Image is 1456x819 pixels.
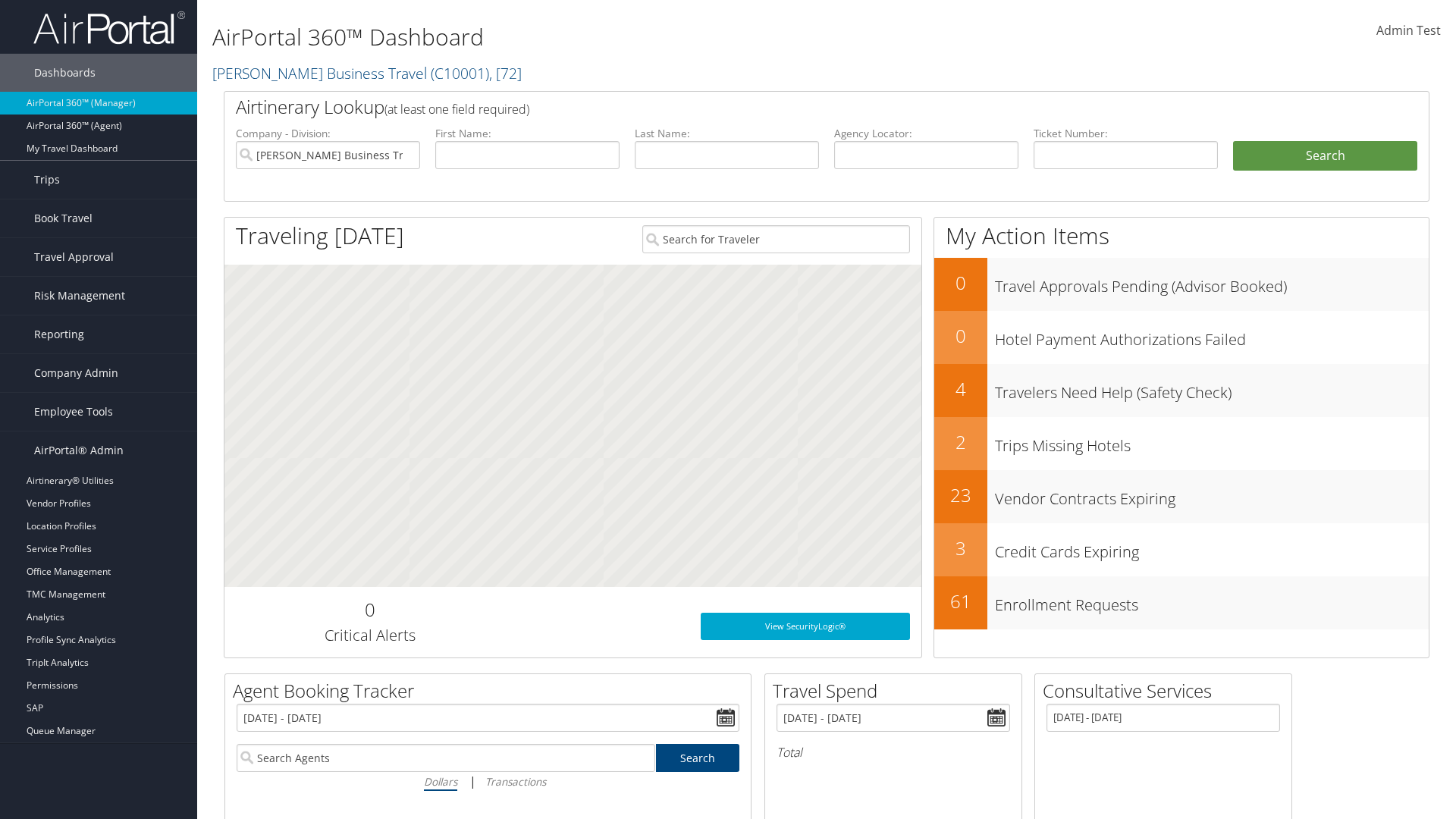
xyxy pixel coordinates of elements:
[485,774,546,789] i: Transactions
[236,597,504,623] h2: 0
[995,375,1429,403] h3: Travelers Need Help (Safety Check)
[834,126,1018,141] label: Agency Locator:
[934,523,1429,576] a: 3Credit Cards Expiring
[237,744,655,772] input: Search Agents
[34,161,60,199] span: Trips
[934,376,987,402] h2: 4
[934,417,1429,470] a: 2Trips Missing Hotels
[236,94,1317,120] h2: Airtinerary Lookup
[1034,126,1218,141] label: Ticket Number:
[995,587,1429,616] h3: Enrollment Requests
[34,238,114,276] span: Travel Approval
[34,393,113,431] span: Employee Tools
[934,258,1429,311] a: 0Travel Approvals Pending (Advisor Booked)
[656,744,740,772] a: Search
[237,772,739,791] div: |
[34,315,84,353] span: Reporting
[934,220,1429,252] h1: My Action Items
[33,10,185,45] img: airportal-logo.png
[384,101,529,118] span: (at least one field required)
[934,429,987,455] h2: 2
[995,322,1429,350] h3: Hotel Payment Authorizations Failed
[934,576,1429,629] a: 61Enrollment Requests
[431,63,489,83] span: ( C10001 )
[236,220,404,252] h1: Traveling [DATE]
[995,428,1429,457] h3: Trips Missing Hotels
[934,323,987,349] h2: 0
[934,470,1429,523] a: 23Vendor Contracts Expiring
[424,774,457,789] i: Dollars
[34,199,93,237] span: Book Travel
[233,678,751,704] h2: Agent Booking Tracker
[34,354,118,392] span: Company Admin
[435,126,620,141] label: First Name:
[777,744,1010,761] h6: Total
[995,268,1429,297] h3: Travel Approvals Pending (Advisor Booked)
[212,63,522,83] a: [PERSON_NAME] Business Travel
[934,482,987,508] h2: 23
[1233,141,1417,171] button: Search
[635,126,819,141] label: Last Name:
[934,311,1429,364] a: 0Hotel Payment Authorizations Failed
[642,225,910,253] input: Search for Traveler
[934,364,1429,417] a: 4Travelers Need Help (Safety Check)
[236,625,504,646] h3: Critical Alerts
[1376,22,1441,39] span: Admin Test
[1043,678,1291,704] h2: Consultative Services
[995,481,1429,510] h3: Vendor Contracts Expiring
[236,126,420,141] label: Company - Division:
[34,277,125,315] span: Risk Management
[934,588,987,614] h2: 61
[701,613,910,640] a: View SecurityLogic®
[34,431,124,469] span: AirPortal® Admin
[34,54,96,92] span: Dashboards
[489,63,522,83] span: , [ 72 ]
[995,534,1429,563] h3: Credit Cards Expiring
[212,21,1031,53] h1: AirPortal 360™ Dashboard
[1376,8,1441,55] a: Admin Test
[934,535,987,561] h2: 3
[773,678,1021,704] h2: Travel Spend
[934,270,987,296] h2: 0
